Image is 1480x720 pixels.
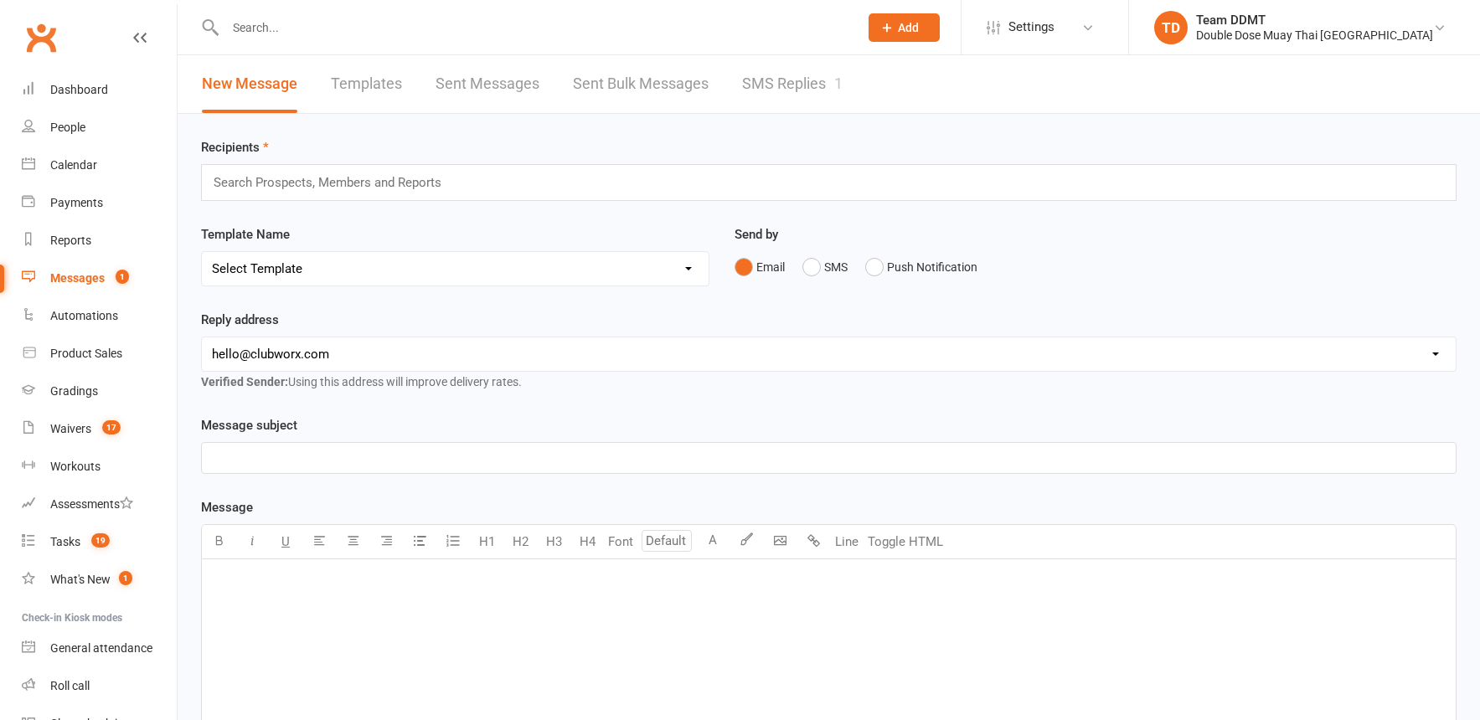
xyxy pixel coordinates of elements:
[22,448,177,486] a: Workouts
[201,224,290,244] label: Template Name
[281,534,290,549] span: U
[503,525,537,558] button: H2
[50,460,101,473] div: Workouts
[22,222,177,260] a: Reports
[22,71,177,109] a: Dashboard
[50,121,85,134] div: People
[102,420,121,435] span: 17
[50,679,90,692] div: Roll call
[865,251,977,283] button: Push Notification
[50,497,133,511] div: Assessments
[696,525,730,558] button: A
[331,55,402,113] a: Templates
[50,422,91,435] div: Waivers
[735,224,778,244] label: Send by
[201,497,253,517] label: Message
[50,196,103,209] div: Payments
[116,270,129,284] span: 1
[50,535,80,548] div: Tasks
[119,571,132,585] span: 1
[201,137,269,157] label: Recipients
[50,347,122,360] div: Product Sales
[864,525,947,558] button: Toggle HTML
[269,525,302,558] button: U
[22,410,177,448] a: Waivers 17
[22,373,177,410] a: Gradings
[537,525,570,558] button: H3
[22,297,177,335] a: Automations
[570,525,604,558] button: H4
[436,55,539,113] a: Sent Messages
[22,523,177,561] a: Tasks 19
[834,75,843,92] div: 1
[22,260,177,297] a: Messages 1
[22,184,177,222] a: Payments
[22,109,177,147] a: People
[202,55,297,113] a: New Message
[22,630,177,667] a: General attendance kiosk mode
[830,525,864,558] button: Line
[50,573,111,586] div: What's New
[50,234,91,247] div: Reports
[50,158,97,172] div: Calendar
[201,375,522,388] span: Using this address will improve delivery rates.
[642,530,692,552] input: Default
[50,271,105,285] div: Messages
[50,83,108,96] div: Dashboard
[573,55,709,113] a: Sent Bulk Messages
[735,251,785,283] button: Email
[1008,8,1055,46] span: Settings
[22,561,177,599] a: What's New1
[22,335,177,373] a: Product Sales
[742,55,843,113] a: SMS Replies1
[22,486,177,523] a: Assessments
[1196,13,1433,28] div: Team DDMT
[470,525,503,558] button: H1
[50,641,152,655] div: General attendance
[201,375,288,388] strong: Verified Sender:
[22,667,177,705] a: Roll call
[212,172,457,193] input: Search Prospects, Members and Reports
[50,309,118,322] div: Automations
[869,13,940,42] button: Add
[20,17,62,59] a: Clubworx
[604,525,637,558] button: Font
[898,21,919,34] span: Add
[201,415,297,435] label: Message subject
[1154,11,1188,44] div: TD
[22,147,177,184] a: Calendar
[220,16,847,39] input: Search...
[201,310,279,330] label: Reply address
[1196,28,1433,43] div: Double Dose Muay Thai [GEOGRAPHIC_DATA]
[802,251,848,283] button: SMS
[50,384,98,398] div: Gradings
[91,533,110,548] span: 19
